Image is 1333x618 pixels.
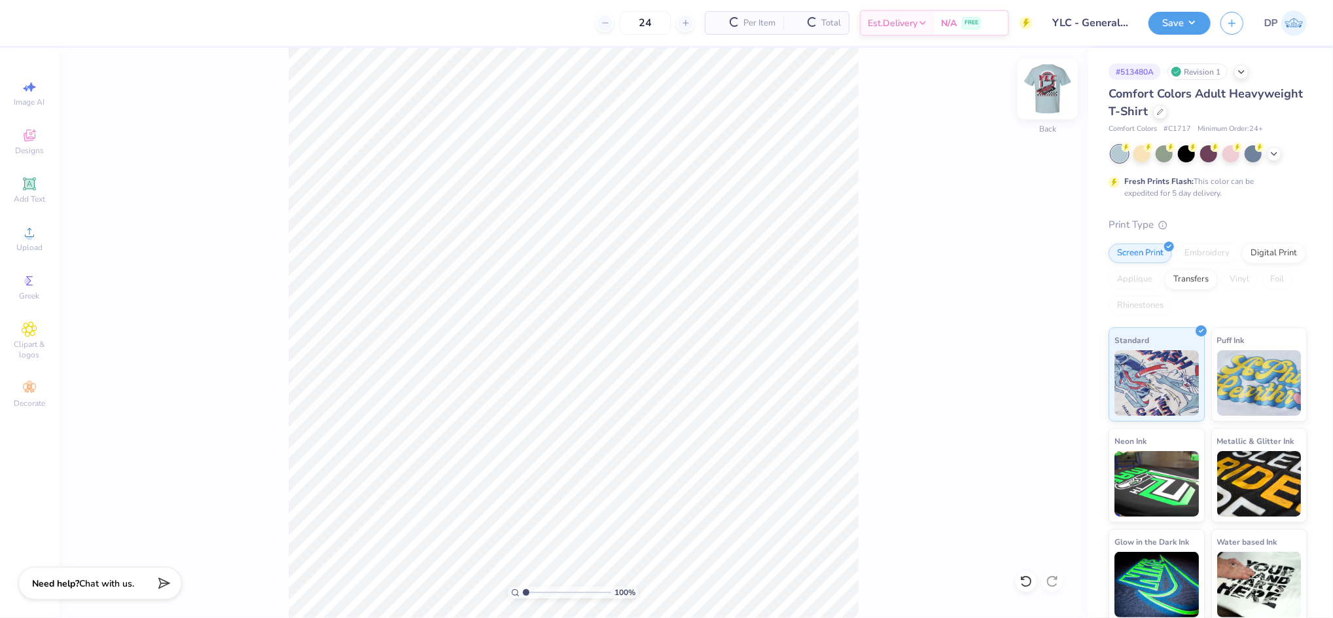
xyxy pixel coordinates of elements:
span: Decorate [14,398,45,409]
img: Darlene Padilla [1281,10,1307,36]
input: Untitled Design [1042,10,1139,36]
span: Comfort Colors [1109,124,1157,135]
button: Save [1148,12,1211,35]
span: Image AI [14,97,45,107]
img: Puff Ink [1217,350,1302,416]
div: Digital Print [1242,244,1306,263]
span: Comfort Colors Adult Heavyweight T-Shirt [1109,86,1303,119]
div: This color can be expedited for 5 day delivery. [1124,175,1285,199]
span: Puff Ink [1217,333,1245,347]
div: Applique [1109,270,1161,289]
span: Est. Delivery [868,16,917,30]
div: Print Type [1109,217,1307,232]
span: Greek [20,291,40,301]
div: Rhinestones [1109,296,1172,316]
div: Embroidery [1176,244,1238,263]
span: Minimum Order: 24 + [1198,124,1263,135]
img: Glow in the Dark Ink [1114,552,1199,617]
strong: Fresh Prints Flash: [1124,176,1194,187]
img: Standard [1114,350,1199,416]
span: 100 % [614,587,635,598]
span: Metallic & Glitter Ink [1217,434,1294,448]
img: Back [1022,63,1074,115]
span: DP [1264,16,1278,31]
span: Chat with us. [79,577,134,590]
span: Upload [16,242,43,253]
span: N/A [941,16,957,30]
span: FREE [965,18,978,27]
span: Add Text [14,194,45,204]
span: Clipart & logos [7,339,52,360]
strong: Need help? [32,577,79,590]
div: # 513480A [1109,64,1161,80]
span: Total [821,16,841,30]
span: Designs [15,145,44,156]
div: Vinyl [1221,270,1258,289]
span: Standard [1114,333,1149,347]
input: – – [620,11,671,35]
div: Back [1039,124,1056,136]
div: Screen Print [1109,244,1172,263]
span: Glow in the Dark Ink [1114,535,1189,549]
img: Metallic & Glitter Ink [1217,451,1302,517]
div: Revision 1 [1167,64,1228,80]
div: Transfers [1165,270,1217,289]
span: Water based Ink [1217,535,1277,549]
a: DP [1264,10,1307,36]
span: Per Item [743,16,775,30]
span: # C1717 [1164,124,1191,135]
img: Water based Ink [1217,552,1302,617]
img: Neon Ink [1114,451,1199,517]
div: Foil [1262,270,1292,289]
span: Neon Ink [1114,434,1146,448]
